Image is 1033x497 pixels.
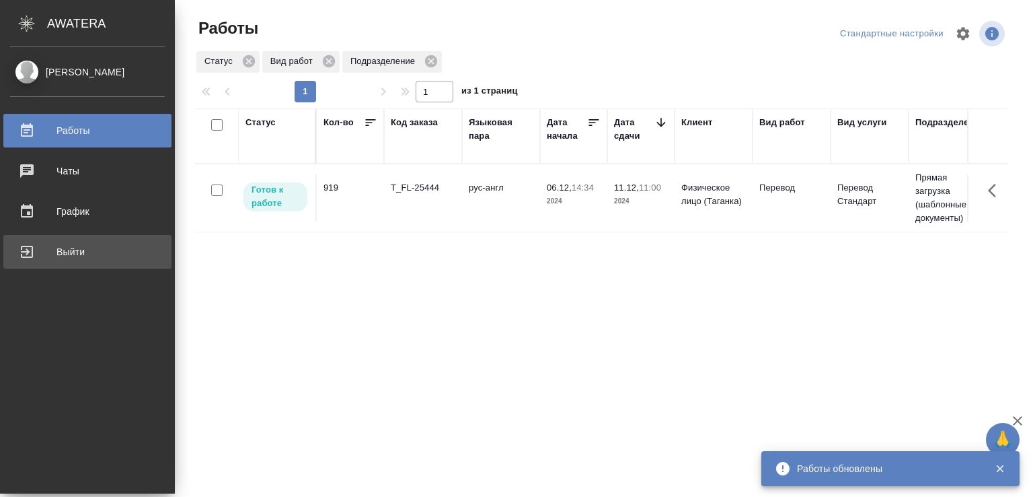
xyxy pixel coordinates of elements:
p: Перевод [759,181,824,195]
p: Перевод Стандарт [837,181,902,208]
p: Статус [204,55,237,68]
div: Подразделение [342,51,442,73]
p: 06.12, [547,183,572,193]
a: Чаты [3,154,171,188]
div: Чаты [10,161,165,181]
a: График [3,195,171,228]
p: 11:00 [639,183,661,193]
button: Закрыть [986,463,1013,475]
p: Готов к работе [252,183,299,210]
div: AWATERA [47,10,175,37]
div: Дата сдачи [614,116,654,143]
div: Языковая пара [469,116,533,143]
a: Работы [3,114,171,147]
span: Работы [195,18,258,39]
div: Дата начала [547,116,587,143]
div: Код заказа [391,116,438,129]
div: Клиент [681,116,712,129]
span: из 1 страниц [461,83,518,102]
div: Работы обновлены [797,462,974,475]
p: 11.12, [614,183,639,193]
div: Вид услуги [837,116,887,129]
button: 🙏 [986,423,1020,457]
div: Кол-во [323,116,354,129]
div: Выйти [10,242,165,262]
p: 2024 [614,195,668,208]
td: Прямая загрузка (шаблонные документы) [909,164,987,232]
div: Исполнитель может приступить к работе [242,181,309,213]
p: 14:34 [572,183,594,193]
button: Здесь прячутся важные кнопки [980,174,1012,207]
p: Подразделение [350,55,420,68]
span: Настроить таблицу [947,18,979,50]
td: рус-англ [462,174,540,222]
div: Работы [10,121,165,141]
td: 919 [317,174,384,222]
span: 🙏 [991,426,1014,454]
div: [PERSON_NAME] [10,65,165,79]
div: Подразделение [915,116,985,129]
div: Вид работ [759,116,805,129]
p: Вид работ [270,55,317,68]
div: Вид работ [262,51,340,73]
div: split button [837,24,947,44]
div: График [10,201,165,222]
div: Статус [245,116,276,129]
span: Посмотреть информацию [979,21,1007,46]
p: Физическое лицо (Таганка) [681,181,746,208]
a: Выйти [3,235,171,269]
div: Статус [196,51,260,73]
div: T_FL-25444 [391,181,455,195]
p: 2024 [547,195,601,208]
